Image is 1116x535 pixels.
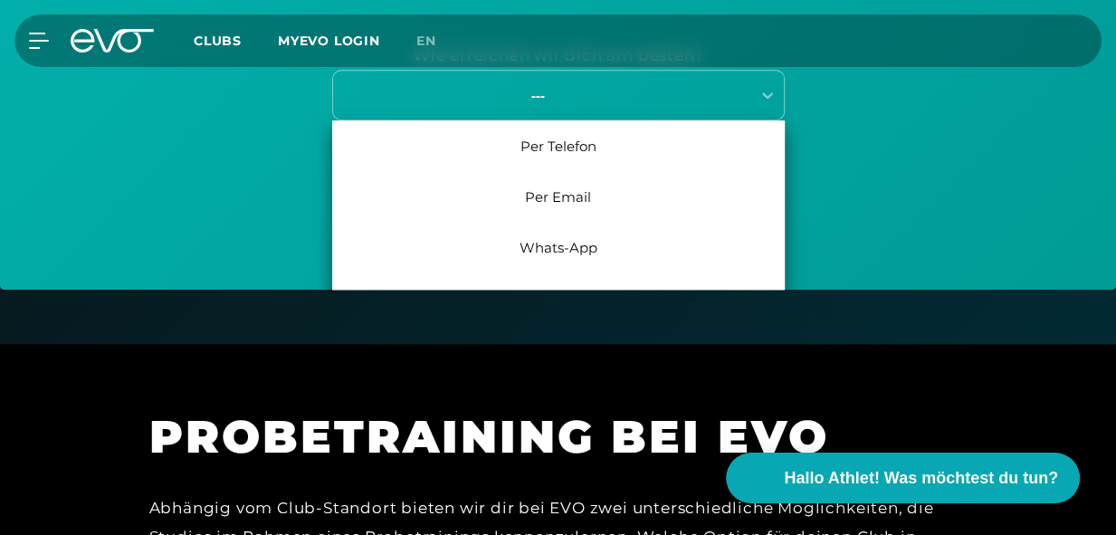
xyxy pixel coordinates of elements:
[784,466,1058,491] span: Hallo Athlet! Was möchtest du tun?
[332,222,785,272] div: Whats-App
[332,120,785,171] div: Per Telefon
[332,272,785,323] div: [PERSON_NAME]
[335,85,741,106] div: ---
[726,453,1080,503] button: Hallo Athlet! Was möchtest du tun?
[194,33,242,49] span: Clubs
[149,407,964,466] h1: PROBETRAINING BEI EVO
[416,33,436,49] span: en
[332,171,785,222] div: Per Email
[194,32,278,49] a: Clubs
[416,31,458,52] a: en
[278,33,380,49] a: MYEVO LOGIN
